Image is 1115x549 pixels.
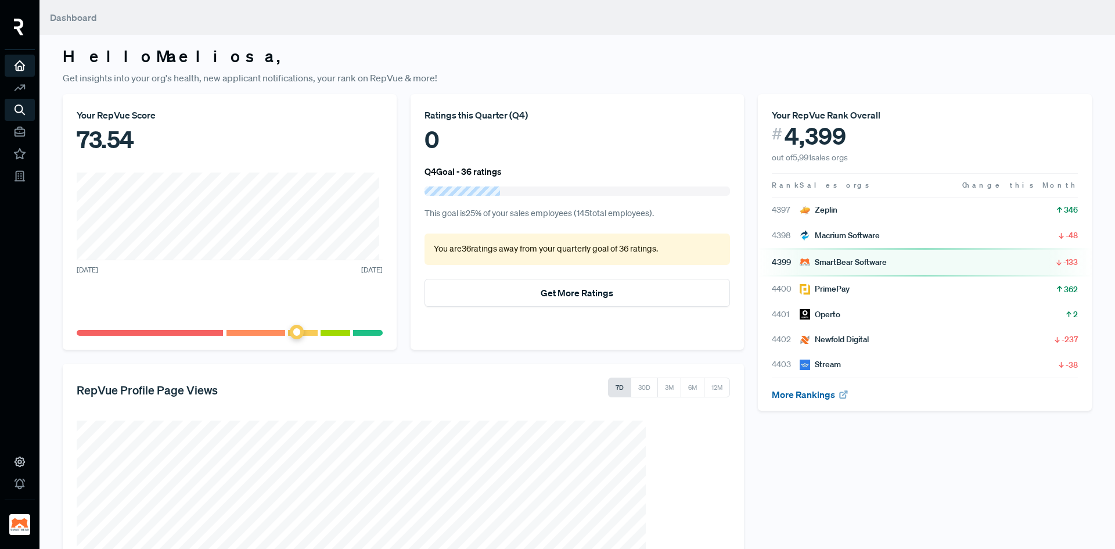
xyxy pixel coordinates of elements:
span: 4399 [772,256,800,268]
span: 4397 [772,204,800,216]
span: 4400 [772,283,800,295]
span: [DATE] [361,265,383,275]
div: Stream [800,358,841,371]
span: 2 [1073,308,1078,320]
img: Operto [800,309,810,320]
div: SmartBear Software [800,256,887,268]
span: -133 [1063,256,1078,268]
span: out of 5,991 sales orgs [772,152,848,163]
a: SmartBear Software [5,500,35,540]
button: Get More Ratings [425,279,731,307]
img: Zeplin [800,205,810,216]
span: 362 [1064,284,1078,295]
img: RepVue [14,19,24,35]
span: # [772,122,782,146]
a: More Rankings [772,389,848,400]
span: Your RepVue Rank Overall [772,109,880,121]
div: Zeplin [800,204,837,216]
span: Dashboard [50,12,97,23]
div: Your RepVue Score [77,108,383,122]
span: 4401 [772,308,800,321]
p: You are 36 ratings away from your quarterly goal of 36 ratings . [434,243,721,256]
div: Ratings this Quarter ( Q4 ) [425,108,731,122]
h6: Q4 Goal - 36 ratings [425,166,502,177]
div: 0 [425,122,731,157]
span: Rank [772,180,800,191]
img: SmartBear Software [800,257,810,267]
span: 4402 [772,333,800,346]
span: [DATE] [77,265,98,275]
span: 4398 [772,229,800,242]
span: -48 [1066,229,1078,241]
button: 7D [608,378,631,397]
span: Sales orgs [800,180,871,190]
button: 12M [704,378,730,397]
div: Operto [800,308,840,321]
div: Macrium Software [800,229,880,242]
button: 30D [631,378,658,397]
div: Newfold Digital [800,333,869,346]
p: This goal is 25 % of your sales employees ( 145 total employees). [425,207,731,220]
span: 346 [1064,204,1078,216]
span: -237 [1062,333,1078,345]
span: 4403 [772,358,800,371]
img: PrimePay [800,284,810,295]
div: 73.54 [77,122,383,157]
div: PrimePay [800,283,850,295]
h3: Hello Maeliosa , [63,46,1092,66]
span: 4,399 [785,122,846,150]
span: -38 [1066,359,1078,371]
img: SmartBear Software [10,515,29,534]
button: 6M [681,378,704,397]
button: 3M [657,378,681,397]
h5: RepVue Profile Page Views [77,383,218,397]
img: Macrium Software [800,230,810,241]
span: Change this Month [962,180,1078,190]
img: Stream [800,360,810,370]
img: Newfold Digital [800,335,810,345]
p: Get insights into your org's health, new applicant notifications, your rank on RepVue & more! [63,71,1092,85]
